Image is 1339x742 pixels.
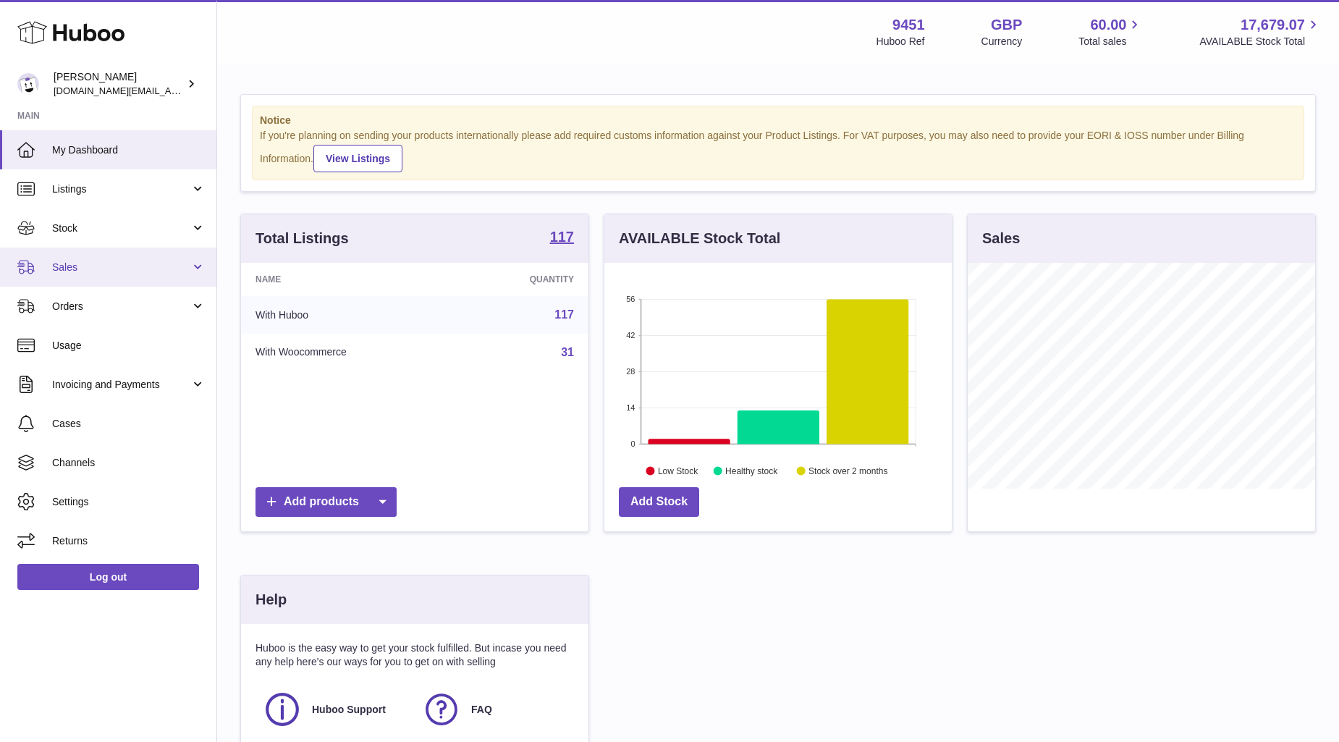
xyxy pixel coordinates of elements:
span: My Dashboard [52,143,206,157]
span: Orders [52,300,190,313]
a: 117 [554,308,574,321]
div: If you're planning on sending your products internationally please add required customs informati... [260,129,1296,172]
strong: 117 [550,229,574,244]
span: 60.00 [1090,15,1126,35]
a: 60.00 Total sales [1078,15,1143,49]
span: Invoicing and Payments [52,378,190,392]
span: Sales [52,261,190,274]
h3: Help [255,590,287,610]
h3: Total Listings [255,229,349,248]
div: Huboo Ref [877,35,925,49]
a: FAQ [422,690,567,729]
strong: 9451 [892,15,925,35]
a: Huboo Support [263,690,407,729]
p: Huboo is the easy way to get your stock fulfilled. But incase you need any help here's our ways f... [255,641,574,669]
a: 17,679.07 AVAILABLE Stock Total [1199,15,1322,49]
text: Low Stock [658,465,698,476]
text: 56 [626,295,635,303]
span: AVAILABLE Stock Total [1199,35,1322,49]
strong: Notice [260,114,1296,127]
h3: AVAILABLE Stock Total [619,229,780,248]
text: 14 [626,403,635,412]
a: 31 [561,346,574,358]
strong: GBP [991,15,1022,35]
th: Name [241,263,457,296]
img: amir.ch@gmail.com [17,73,39,95]
span: Huboo Support [312,703,386,717]
span: Listings [52,182,190,196]
a: Log out [17,564,199,590]
span: Settings [52,495,206,509]
a: Add Stock [619,487,699,517]
span: [DOMAIN_NAME][EMAIL_ADDRESS][DOMAIN_NAME] [54,85,288,96]
span: Total sales [1078,35,1143,49]
span: 17,679.07 [1241,15,1305,35]
span: Channels [52,456,206,470]
a: Add products [255,487,397,517]
span: Usage [52,339,206,353]
a: View Listings [313,145,402,172]
a: 117 [550,229,574,247]
text: Healthy stock [725,465,778,476]
span: Stock [52,222,190,235]
span: Cases [52,417,206,431]
text: 42 [626,331,635,340]
td: With Woocommerce [241,334,457,371]
span: Returns [52,534,206,548]
div: Currency [981,35,1023,49]
span: FAQ [471,703,492,717]
text: 0 [630,439,635,448]
div: [PERSON_NAME] [54,70,184,98]
td: With Huboo [241,296,457,334]
h3: Sales [982,229,1020,248]
text: 28 [626,367,635,376]
text: Stock over 2 months [808,465,887,476]
th: Quantity [457,263,588,296]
